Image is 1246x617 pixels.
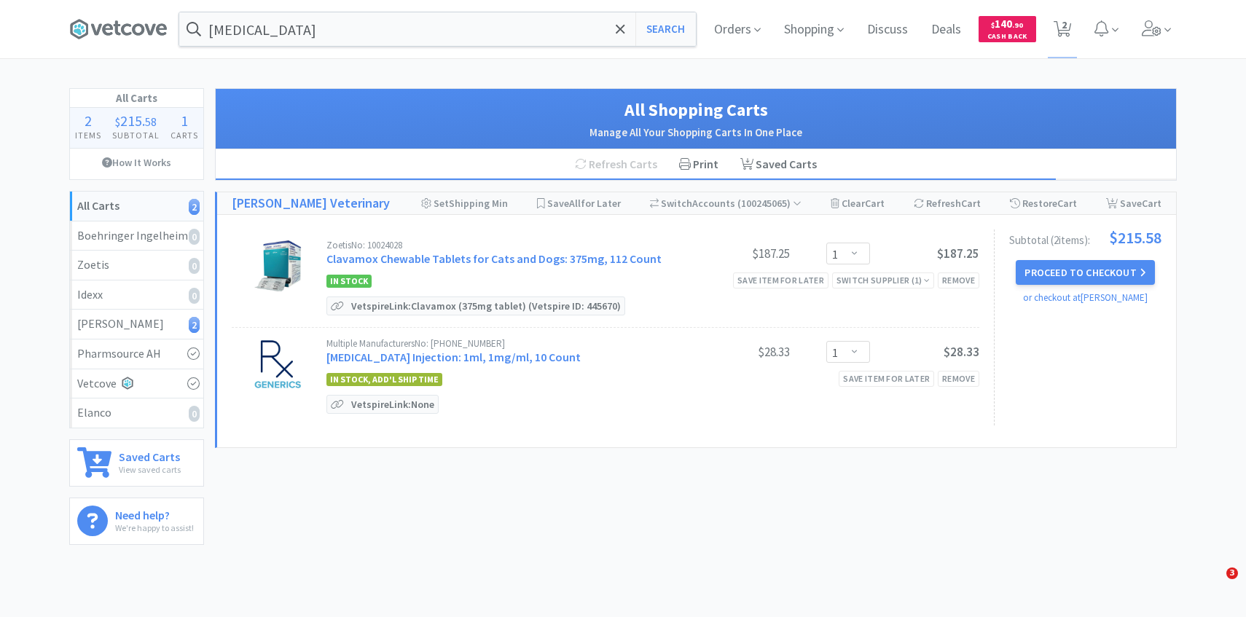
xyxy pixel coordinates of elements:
[733,272,828,288] div: Save item for later
[115,114,120,129] span: $
[77,374,196,393] div: Vetcove
[987,33,1027,42] span: Cash Back
[979,9,1036,49] a: $140.90Cash Back
[348,396,438,413] p: Vetspire Link: None
[831,192,885,214] div: Clear
[70,221,203,251] a: Boehringer Ingelheim0
[348,297,624,315] p: Vetspire Link: Clavamox (375mg tablet) (Vetspire ID: 445670)
[252,240,303,291] img: ef28a095c8c64fdd8b1df0082e305ff7_456585.jpeg
[77,227,196,245] div: Boehringer Ingelheim
[77,198,119,213] strong: All Carts
[230,96,1161,124] h1: All Shopping Carts
[252,339,303,390] img: 8bb34d37430848048ed024e133ec0291_631304.jpeg
[865,197,885,210] span: Cart
[938,371,979,386] div: Remove
[326,350,581,364] a: [MEDICAL_DATA] Injection: 1ml, 1mg/ml, 10 Count
[1226,567,1238,579] span: 3
[70,398,203,428] a: Elanco0
[1010,192,1077,214] div: Restore
[569,197,581,210] span: All
[861,23,914,36] a: Discuss
[189,258,200,274] i: 0
[119,447,181,463] h6: Saved Carts
[1142,197,1161,210] span: Cart
[937,245,979,262] span: $187.25
[1106,192,1161,214] div: Save
[925,23,967,36] a: Deals
[181,111,188,130] span: 1
[661,197,692,210] span: Switch
[564,149,668,180] div: Refresh Carts
[681,245,790,262] div: $187.25
[1057,197,1077,210] span: Cart
[107,128,165,142] h4: Subtotal
[635,12,696,46] button: Search
[119,463,181,476] p: View saved carts
[70,280,203,310] a: Idexx0
[991,20,995,30] span: $
[326,373,442,386] span: In stock, add'l ship time
[1009,229,1161,245] div: Subtotal ( 2 item s ):
[115,506,194,521] h6: Need help?
[189,288,200,304] i: 0
[729,149,828,180] a: Saved Carts
[938,272,979,288] div: Remove
[1023,291,1148,304] a: or checkout at [PERSON_NAME]
[189,317,200,333] i: 2
[189,406,200,422] i: 0
[70,128,107,142] h4: Items
[69,439,204,487] a: Saved CartsView saved carts
[70,310,203,339] a: [PERSON_NAME]2
[77,286,196,304] div: Idexx
[145,114,157,129] span: 58
[547,197,621,210] span: Save for Later
[681,343,790,361] div: $28.33
[189,229,200,245] i: 0
[232,193,390,214] a: [PERSON_NAME] Veterinary
[991,17,1023,31] span: 140
[85,111,92,130] span: 2
[326,251,662,266] a: Clavamox Chewable Tablets for Cats and Dogs: 375mg, 112 Count
[668,149,729,180] div: Print
[1196,567,1231,602] iframe: Intercom live chat
[326,275,372,288] span: In Stock
[77,315,196,334] div: [PERSON_NAME]
[326,240,681,250] div: Zoetis No: 10024028
[179,12,696,46] input: Search by item, sku, manufacturer, ingredient, size...
[839,371,934,386] div: Save item for later
[1048,25,1078,38] a: 2
[1012,20,1023,30] span: . 90
[944,344,979,360] span: $28.33
[120,111,142,130] span: 215
[165,128,203,142] h4: Carts
[836,273,930,287] div: Switch Supplier ( 1 )
[1109,229,1161,245] span: $215.58
[1016,260,1154,285] button: Proceed to Checkout
[70,251,203,280] a: Zoetis0
[70,339,203,369] a: Pharmsource AH
[434,197,449,210] span: Set
[77,256,196,275] div: Zoetis
[70,192,203,221] a: All Carts2
[326,339,681,348] div: Multiple Manufacturers No: [PHONE_NUMBER]
[914,192,981,214] div: Refresh
[735,197,802,210] span: ( 100245065 )
[70,149,203,176] a: How It Works
[189,199,200,215] i: 2
[77,404,196,423] div: Elanco
[230,124,1161,141] h2: Manage All Your Shopping Carts In One Place
[77,345,196,363] div: Pharmsource AH
[70,89,203,108] h1: All Carts
[421,192,508,214] div: Shipping Min
[115,521,194,535] p: We're happy to assist!
[70,369,203,399] a: Vetcove
[961,197,981,210] span: Cart
[107,114,165,128] div: .
[650,192,802,214] div: Accounts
